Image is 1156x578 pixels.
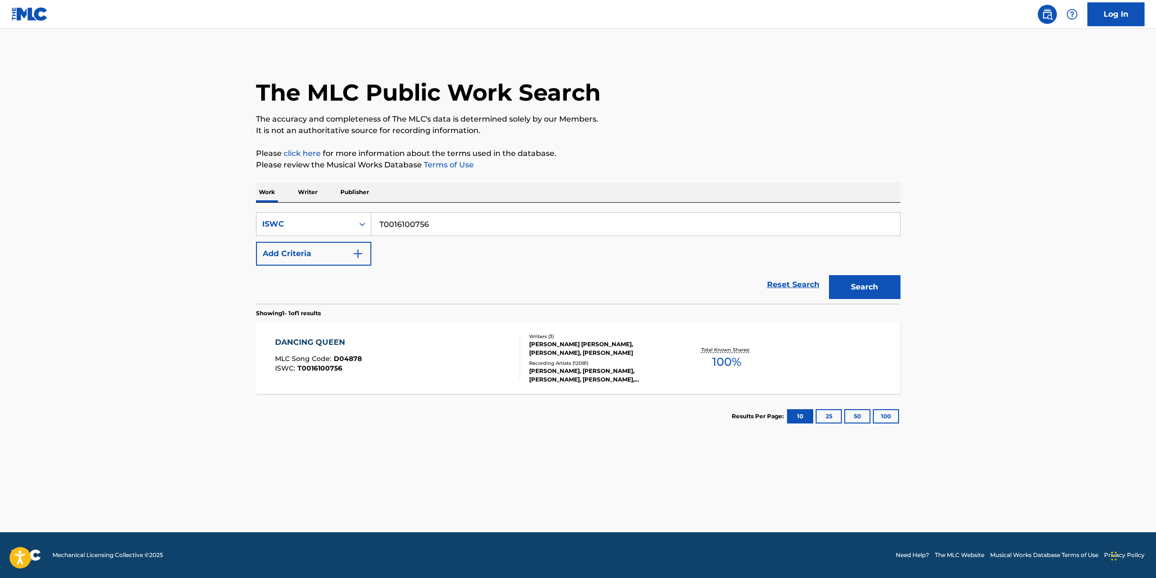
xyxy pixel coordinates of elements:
[275,364,297,372] span: ISWC :
[275,354,334,363] span: MLC Song Code :
[256,182,278,202] p: Work
[297,364,342,372] span: T0016100756
[732,412,786,421] p: Results Per Page:
[829,275,900,299] button: Search
[262,218,348,230] div: ISWC
[787,409,813,423] button: 10
[529,340,673,357] div: [PERSON_NAME] [PERSON_NAME], [PERSON_NAME], [PERSON_NAME]
[1111,542,1117,570] div: Drag
[529,333,673,340] div: Writers ( 3 )
[896,551,929,559] a: Need Help?
[256,242,371,266] button: Add Criteria
[529,367,673,384] div: [PERSON_NAME], [PERSON_NAME], [PERSON_NAME], [PERSON_NAME], [PERSON_NAME], [PERSON_NAME], [PERSON...
[873,409,899,423] button: 100
[701,346,752,353] p: Total Known Shares:
[762,274,824,295] a: Reset Search
[256,212,900,304] form: Search Form
[256,309,321,318] p: Showing 1 - 1 of 1 results
[256,148,900,159] p: Please for more information about the terms used in the database.
[990,551,1098,559] a: Musical Works Database Terms of Use
[295,182,320,202] p: Writer
[712,353,741,371] span: 100 %
[1042,9,1053,20] img: search
[11,7,48,21] img: MLC Logo
[256,78,601,107] h1: The MLC Public Work Search
[816,409,842,423] button: 25
[1087,2,1145,26] a: Log In
[935,551,984,559] a: The MLC Website
[275,337,362,348] div: DANCING QUEEN
[284,149,321,158] a: click here
[256,159,900,171] p: Please review the Musical Works Database
[1104,551,1145,559] a: Privacy Policy
[1066,9,1078,20] img: help
[422,160,474,169] a: Terms of Use
[844,409,870,423] button: 50
[352,248,364,259] img: 9d2ae6d4665cec9f34b9.svg
[256,322,900,394] a: DANCING QUEENMLC Song Code:D04878ISWC:T0016100756Writers (3)[PERSON_NAME] [PERSON_NAME], [PERSON_...
[256,125,900,136] p: It is not an authoritative source for recording information.
[52,551,163,559] span: Mechanical Licensing Collective © 2025
[334,354,362,363] span: D04878
[1063,5,1082,24] div: Help
[11,549,41,561] img: logo
[338,182,372,202] p: Publisher
[1038,5,1057,24] a: Public Search
[256,114,900,125] p: The accuracy and completeness of The MLC's data is determined solely by our Members.
[529,360,673,367] div: Recording Artists ( 12081 )
[1108,532,1156,578] iframe: Chat Widget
